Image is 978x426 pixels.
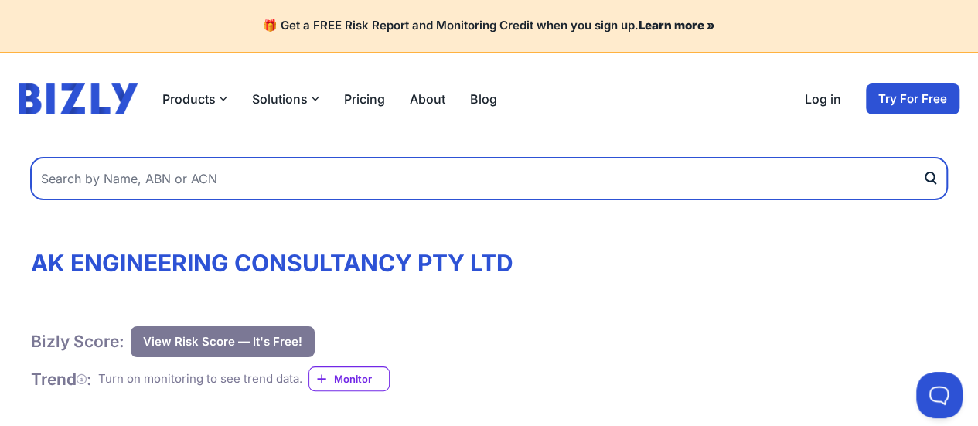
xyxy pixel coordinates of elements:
[470,90,497,108] a: Blog
[31,158,947,199] input: Search by Name, ABN or ACN
[252,90,319,108] button: Solutions
[805,90,841,108] a: Log in
[344,90,385,108] a: Pricing
[131,326,315,357] button: View Risk Score — It's Free!
[98,370,302,388] div: Turn on monitoring to see trend data.
[31,331,124,352] h1: Bizly Score:
[334,371,389,387] span: Monitor
[639,18,715,32] a: Learn more »
[866,83,959,114] a: Try For Free
[31,249,947,277] h1: AK ENGINEERING CONSULTANCY PTY LTD
[916,372,963,418] iframe: Toggle Customer Support
[31,369,92,390] h1: Trend :
[308,366,390,391] a: Monitor
[410,90,445,108] a: About
[19,19,959,33] h4: 🎁 Get a FREE Risk Report and Monitoring Credit when you sign up.
[162,90,227,108] button: Products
